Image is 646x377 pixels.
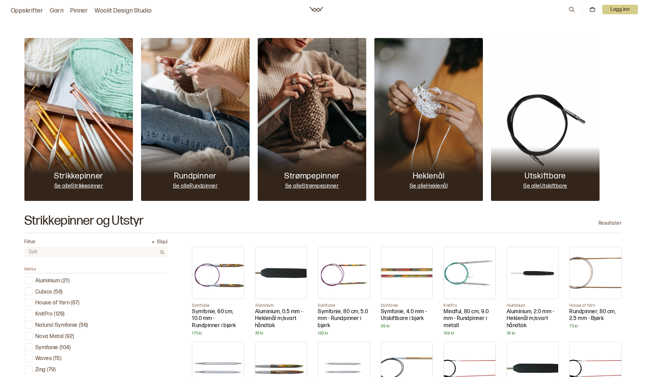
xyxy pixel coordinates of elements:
[258,38,366,201] img: Strømpepinner
[507,331,559,336] p: 30 kr
[35,344,58,352] p: Symfonie
[444,247,496,336] a: Bilde av strikkepinnerKnitProMindful, 80 cm, 9.0 mm - Rundpinner i metall169 kr
[54,289,63,296] p: ( 58 )
[53,355,61,362] p: ( 15 )
[381,324,433,329] p: 89 kr
[65,333,74,340] p: ( 92 )
[24,247,157,257] input: Søk
[318,247,370,299] img: Bilde av strikkepinner
[70,6,88,16] a: Pinner
[569,308,622,323] p: Rundpinner, 80 cm, 2.5 mm - Bjørk
[192,303,244,308] p: Symfonie
[71,300,79,307] p: ( 87 )
[157,239,168,245] p: Skjul
[11,6,43,16] a: Oppskrifter
[374,38,483,201] img: Heklenål
[50,6,63,16] a: Garn
[255,247,307,299] img: Bilde av strikkepinner
[569,247,622,329] a: Bilde av strikkepinnerHouse of YarnRundpinner, 80 cm, 2.5 mm - Bjørk75 kr
[61,278,70,285] p: ( 21 )
[285,183,339,190] p: Se alle Strømpepinner
[255,308,307,329] p: Aluminium, 0.5 mm - Heklenål m/svart håndtak
[284,171,340,182] p: Strømpepinner
[318,247,370,336] a: Bilde av strikkepinnerSymfonieSymfonie, 80 cm, 5.0 mm - Rundpinner i bjørk129 kr
[599,220,622,227] p: Resultater
[569,324,622,329] p: 75 kr
[381,308,433,323] p: Symfonie, 4.0 mm - Utskiftbare i bjørk
[255,247,307,336] a: Bilde av strikkepinnerAluminiumAluminium, 0.5 mm - Heklenål m/svart håndtak35 kr
[413,171,445,182] p: Heklenål
[255,331,307,336] p: 35 kr
[24,239,36,245] p: Filter
[35,311,53,318] p: KnitPro
[79,322,88,329] p: ( 56 )
[192,308,244,329] p: Symfonie, 60 cm, 10.0 mm - Rundpinner i bjørk
[507,247,559,299] img: Bilde av strikkepinner
[255,303,307,308] p: Aluminium
[507,308,559,329] p: Aluminium, 2.0 mm - Heklenål m/svart håndtak
[35,355,52,362] p: Waves
[381,247,433,329] a: Bilde av strikkepinnerSymfonieSymfonie, 4.0 mm - Utskiftbare i bjørk89 kr
[444,331,496,336] p: 169 kr
[318,308,370,329] p: Symfonie, 80 cm, 5.0 mm - Rundpinner i bjørk
[24,214,144,227] h2: Strikkepinner og Utstyr
[381,303,433,308] p: Symfonie
[35,333,64,340] p: Nova Metal
[54,183,103,190] p: Se alle Strikkepinner
[174,171,217,182] p: Rundpinner
[35,300,70,307] p: House of Yarn
[507,247,559,336] a: Bilde av strikkepinnerAluminiumAluminium, 2.0 mm - Heklenål m/svart håndtak30 kr
[35,278,60,285] p: Aluminium
[192,247,244,336] a: Bilde av strikkepinnerSymfonieSymfonie, 60 cm, 10.0 mm - Rundpinner i bjørk175 kr
[173,183,218,190] p: Se alle Rundpinner
[570,247,621,299] img: Bilde av strikkepinner
[410,183,448,190] p: Se alle Heklenål
[491,38,600,201] img: Utskiftbare
[525,171,566,182] p: Utskiftbare
[602,5,638,14] p: Logg inn
[95,6,152,16] a: Woolit Design Studio
[444,247,495,299] img: Bilde av strikkepinner
[444,308,496,329] p: Mindful, 80 cm, 9.0 mm - Rundpinner i metall
[24,267,36,272] span: Merke
[35,289,52,296] p: Cubics
[602,5,638,14] button: User dropdown
[35,322,78,329] p: Natural Symfonie
[318,303,370,308] p: Symfonie
[47,366,56,374] p: ( 79 )
[444,303,496,308] p: KnitPro
[523,183,567,190] p: Se alle Utskiftbare
[54,171,103,182] p: Strikkepinner
[318,331,370,336] p: 129 kr
[569,303,622,308] p: House of Yarn
[192,247,244,299] img: Bilde av strikkepinner
[60,344,71,352] p: ( 104 )
[507,303,559,308] p: Aluminium
[35,366,46,374] p: Zing
[310,7,323,12] a: Woolit
[54,311,64,318] p: ( 126 )
[24,38,133,201] img: Strikkepinner
[381,247,433,299] img: Bilde av strikkepinner
[141,38,250,201] img: Rundpinner
[192,331,244,336] p: 175 kr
